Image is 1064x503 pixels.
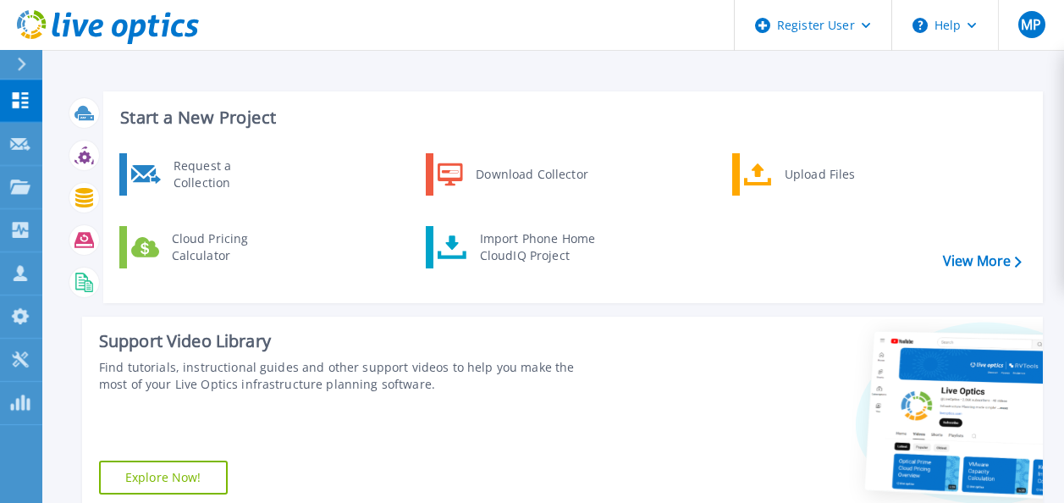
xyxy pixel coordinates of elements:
a: Cloud Pricing Calculator [119,226,293,268]
div: Download Collector [467,158,595,191]
div: Upload Files [776,158,901,191]
div: Import Phone Home CloudIQ Project [471,230,604,264]
span: MP [1021,18,1041,31]
div: Find tutorials, instructional guides and other support videos to help you make the most of your L... [99,359,598,393]
a: Download Collector [426,153,599,196]
a: Request a Collection [119,153,293,196]
a: Upload Files [732,153,906,196]
a: View More [943,253,1022,269]
a: Explore Now! [99,461,228,495]
div: Request a Collection [165,158,289,191]
h3: Start a New Project [120,108,1021,127]
div: Support Video Library [99,330,598,352]
div: Cloud Pricing Calculator [163,230,289,264]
